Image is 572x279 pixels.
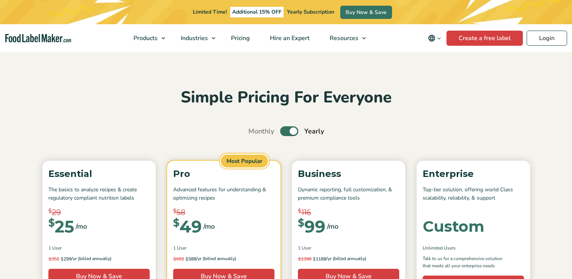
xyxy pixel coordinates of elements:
[280,126,298,136] label: Toggle
[260,24,318,52] a: Hire an Expert
[423,219,484,234] div: Custom
[171,24,219,52] a: Industries
[173,255,196,263] span: 588
[131,34,158,42] span: Products
[220,153,269,169] span: Most Popular
[5,34,71,43] a: Food Label Maker homepage
[185,256,188,262] span: $
[196,255,236,263] span: /yr (billed annually)
[193,8,227,15] span: Limited Time!
[298,207,301,215] span: $
[177,207,185,218] span: 58
[304,126,324,136] span: Yearly
[298,186,399,203] p: Dynamic reporting, full customization, & premium compliance tools
[423,186,524,203] p: Top-tier solution, offering world Class scalability, reliability, & support
[340,6,392,19] a: Buy Now & Save
[327,34,359,42] span: Resources
[173,256,176,262] span: $
[423,167,524,181] p: Enterprise
[423,31,446,46] button: Change language
[48,186,150,203] p: The basics to analyze recipes & create regulatory compliant nutrition labels
[124,24,169,52] a: Products
[203,221,215,232] span: /mo
[423,245,456,251] span: Unlimited Users
[248,126,274,136] span: Monthly
[298,256,301,262] span: $
[48,255,71,263] span: 299
[173,245,186,251] span: 1 User
[39,87,534,108] h2: Simple Pricing For Everyone
[287,8,334,15] span: Yearly Subscription
[48,245,62,251] span: 1 User
[301,207,311,218] span: 116
[527,31,567,46] a: Login
[423,255,510,270] p: Talk to us for a comprehensive solution that meets all your enterprise needs
[221,24,258,52] a: Pricing
[230,7,284,17] span: Additional 15% OFF
[298,245,311,251] span: 1 User
[173,218,180,228] span: $
[48,218,55,228] span: $
[268,34,310,42] span: Hire an Expert
[173,218,202,235] div: 49
[298,218,326,235] div: 99
[173,207,177,215] span: $
[48,167,150,181] p: Essential
[298,256,312,262] del: 1398
[48,256,51,262] span: $
[48,218,74,235] div: 25
[298,167,399,181] p: Business
[298,218,304,228] span: $
[229,34,251,42] span: Pricing
[327,221,338,232] span: /mo
[298,255,326,263] span: 1188
[173,167,274,181] p: Pro
[320,24,370,52] a: Resources
[173,256,184,262] del: 692
[446,31,523,46] a: Create a free label
[60,256,64,262] span: $
[313,256,316,262] span: $
[326,255,366,263] span: /yr (billed annually)
[178,34,209,42] span: Industries
[48,256,59,262] del: 352
[48,207,52,215] span: $
[71,255,112,263] span: /yr (billed annually)
[76,221,87,232] span: /mo
[52,207,61,218] span: 29
[173,186,274,203] p: Advanced features for understanding & optimizing recipes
